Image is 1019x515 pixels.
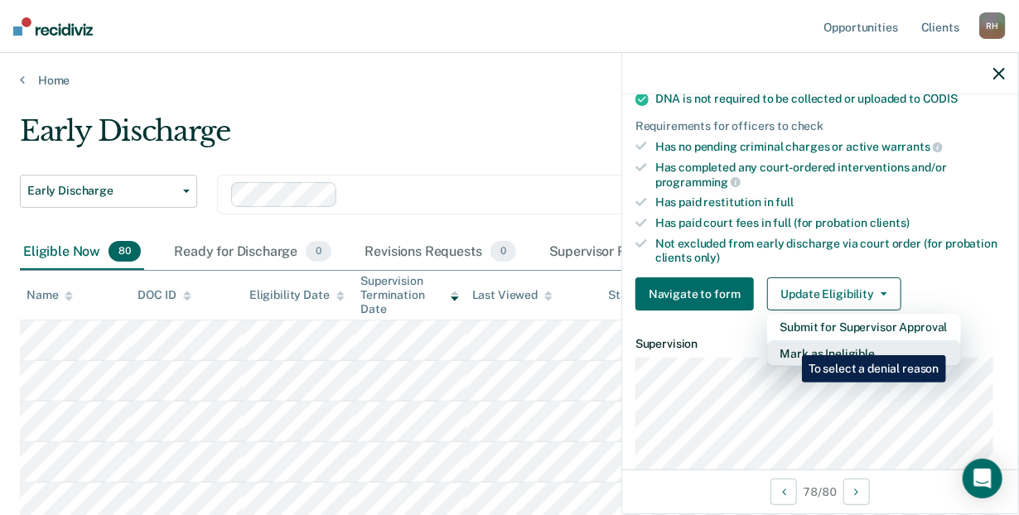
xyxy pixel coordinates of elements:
[635,337,1005,351] dt: Supervision
[655,139,1005,154] div: Has no pending criminal charges or active
[20,73,999,88] a: Home
[20,114,937,161] div: Early Discharge
[546,234,699,271] div: Supervisor Review
[979,12,1006,39] div: R H
[635,119,1005,133] div: Requirements for officers to check
[843,479,870,505] button: Next Opportunity
[655,92,1005,106] div: DNA is not required to be collected or uploaded to
[13,17,93,36] img: Recidiviz
[655,176,741,189] span: programming
[490,241,516,262] span: 0
[655,195,1005,209] div: Has paid restitution in
[171,234,335,271] div: Ready for Discharge
[635,277,754,310] button: Navigate to form
[776,195,794,209] span: full
[360,274,458,315] div: Supervision Termination Date
[472,288,553,302] div: Last Viewed
[249,288,345,302] div: Eligibility Date
[306,241,331,262] span: 0
[767,340,961,367] button: Mark as Ineligible
[655,161,1005,189] div: Has completed any court-ordered interventions and/or
[20,234,144,271] div: Eligible Now
[27,288,73,302] div: Name
[655,237,1005,265] div: Not excluded from early discharge via court order (for probation clients
[870,216,910,229] span: clients)
[361,234,519,271] div: Revisions Requests
[881,140,943,153] span: warrants
[767,314,961,340] button: Submit for Supervisor Approval
[622,469,1018,513] div: 78 / 80
[655,216,1005,230] div: Has paid court fees in full (for probation
[27,184,176,198] span: Early Discharge
[767,277,901,310] button: Update Eligibility
[694,251,720,264] span: only)
[963,459,1002,498] div: Open Intercom Messenger
[138,288,191,302] div: DOC ID
[608,288,644,302] div: Status
[770,479,797,505] button: Previous Opportunity
[635,277,761,310] a: Navigate to form link
[109,241,141,262] span: 80
[923,92,958,105] span: CODIS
